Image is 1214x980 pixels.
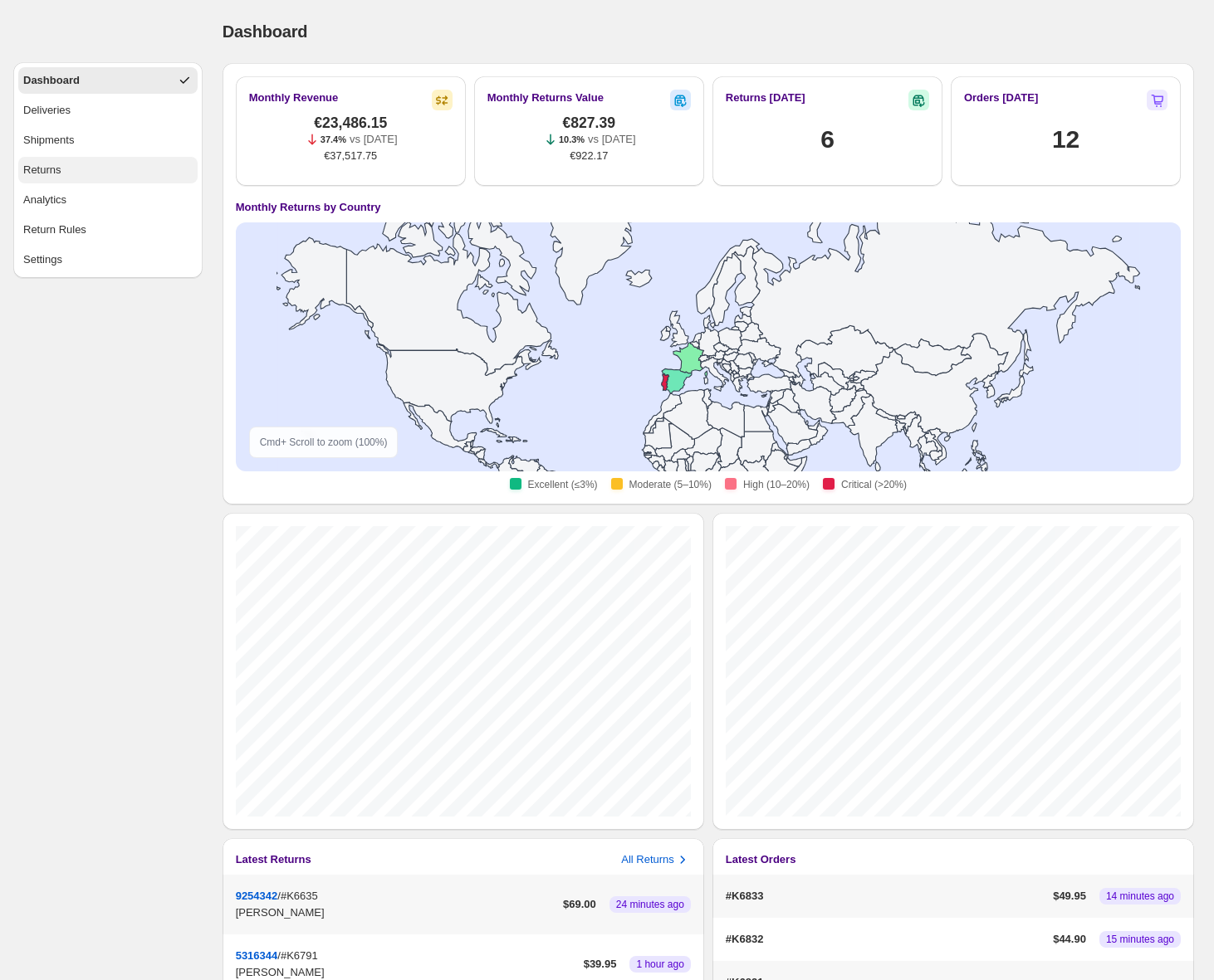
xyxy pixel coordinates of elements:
[636,958,683,971] span: 1 hour ago
[820,123,834,156] h1: 6
[1106,890,1174,903] span: 14 minutes ago
[236,199,381,216] h4: Monthly Returns by Country
[223,22,308,41] span: Dashboard
[18,187,198,213] button: Analytics
[23,132,74,149] div: Shipments
[726,90,805,106] h2: Returns [DATE]
[23,222,86,238] div: Return Rules
[743,478,810,491] span: High (10–20%)
[249,90,339,106] h2: Monthly Revenue
[236,890,278,902] button: 9254342
[23,251,62,268] div: Settings
[236,888,556,921] div: /
[314,115,387,131] span: €23,486.15
[621,851,691,868] button: All Returns
[629,478,712,491] span: Moderate (5–10%)
[964,90,1038,106] h2: Orders [DATE]
[23,192,66,208] div: Analytics
[726,851,796,868] h3: Latest Orders
[281,890,318,902] span: #K6635
[559,134,585,144] span: 10.3%
[528,478,598,491] span: Excellent (≤3%)
[570,148,608,164] span: €922.17
[23,102,71,119] div: Deliveries
[584,956,617,973] p: $ 39.95
[23,162,61,178] div: Returns
[726,888,1046,904] p: #K6833
[249,427,399,458] div: Cmd + Scroll to zoom ( 100 %)
[236,904,556,921] p: [PERSON_NAME]
[621,851,674,868] h3: All Returns
[18,217,198,243] button: Return Rules
[841,478,907,491] span: Critical (>20%)
[236,949,278,962] button: 5316344
[487,90,604,106] h2: Monthly Returns Value
[18,157,198,183] button: Returns
[18,127,198,154] button: Shipments
[18,246,198,273] button: Settings
[18,97,198,124] button: Deliveries
[726,931,1046,948] p: #K6832
[562,115,615,131] span: €827.39
[1106,933,1174,946] span: 15 minutes ago
[588,131,636,148] p: vs [DATE]
[1052,123,1079,156] h1: 12
[563,896,596,913] p: $ 69.00
[1053,931,1086,948] p: $ 44.90
[18,67,198,94] button: Dashboard
[616,898,684,911] span: 24 minutes ago
[23,72,80,89] div: Dashboard
[324,148,377,164] span: €37,517.75
[350,131,398,148] p: vs [DATE]
[236,851,311,868] h3: Latest Returns
[321,134,346,144] span: 37.4%
[1053,888,1086,904] p: $ 49.95
[281,949,318,962] span: #K6791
